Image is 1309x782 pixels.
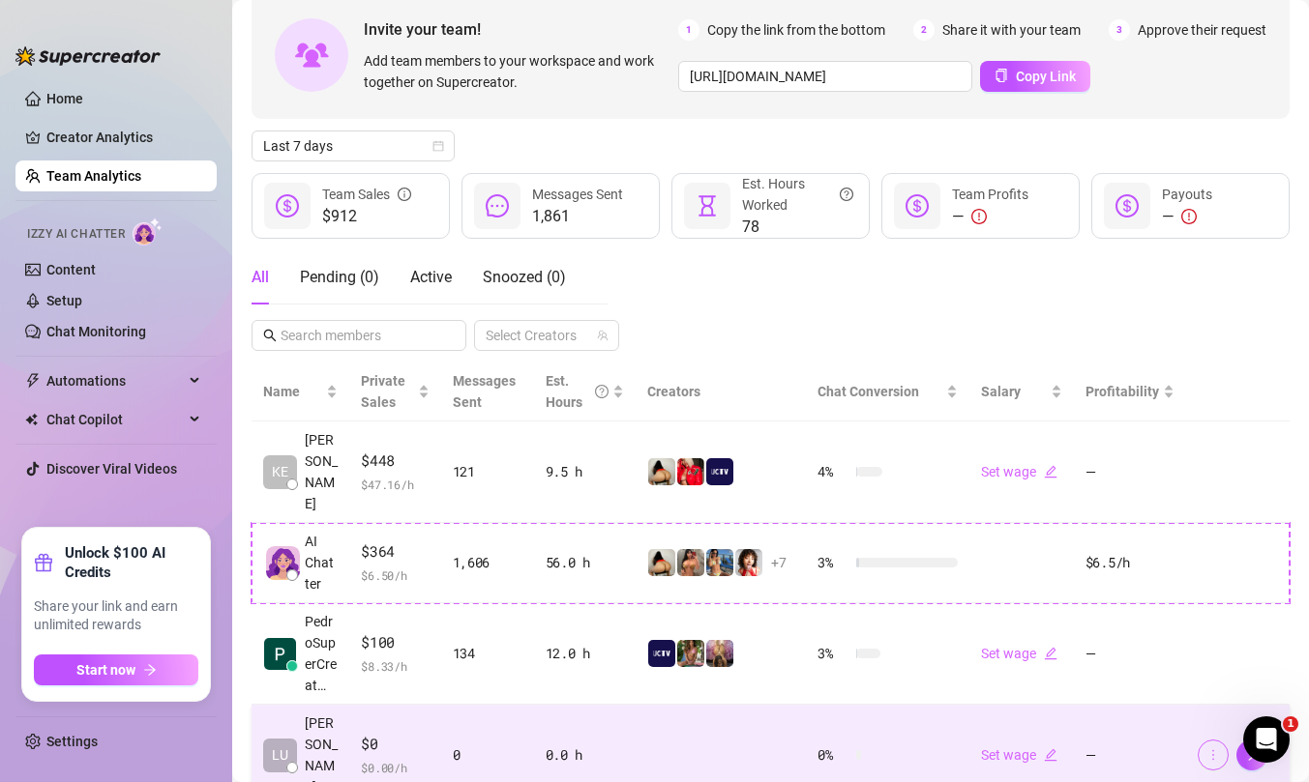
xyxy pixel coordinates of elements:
[361,758,429,777] span: $ 0.00 /h
[76,662,135,678] span: Start now
[1283,716,1298,732] span: 1
[546,552,625,573] div: 56.0 h
[952,187,1028,202] span: Team Profits
[980,61,1090,92] button: Copy Link
[432,140,444,152] span: calendar
[707,19,885,41] span: Copy the link from the bottom
[1016,69,1076,84] span: Copy Link
[364,17,678,42] span: Invite your team!
[742,173,853,216] div: Est. Hours Worked
[46,293,82,308] a: Setup
[532,205,623,228] span: 1,861
[706,549,733,576] img: YadyDiva
[981,646,1057,661] a: Set wageedit
[1044,647,1057,660] span: edit
[696,194,719,217] span: hourglass
[771,552,787,573] span: + 7
[483,268,566,286] span: Snoozed ( 0 )
[46,734,98,749] a: Settings
[906,194,929,217] span: dollar-circle
[252,362,349,421] th: Name
[648,458,675,485] img: Brasileira
[34,597,198,635] span: Share your link and earn unlimited rewards
[546,370,610,413] div: Est. Hours
[361,449,429,473] span: $448
[281,325,439,346] input: Search members
[361,656,429,676] span: $ 8.33 /h
[597,330,609,341] span: team
[46,91,83,106] a: Home
[398,184,411,205] span: info-circle
[1243,716,1290,763] iframe: Intercom live chat
[1138,19,1266,41] span: Approve their request
[361,565,429,585] span: $ 6.50 /h
[1086,384,1159,399] span: Profitability
[1162,187,1212,202] span: Payouts
[546,643,625,664] div: 12.0 h
[305,531,338,594] span: AI Chatter
[706,640,733,667] img: Lucecita
[263,131,443,160] span: Last 7 days
[453,461,522,482] div: 121
[361,540,429,564] span: $364
[818,744,848,766] span: 0 %
[971,209,987,224] span: exclamation-circle
[453,373,516,410] span: Messages Sent
[34,553,53,572] span: gift
[818,461,848,482] span: 4 %
[263,329,277,342] span: search
[305,429,338,514] span: [PERSON_NAME]
[361,631,429,654] span: $100
[46,404,184,435] span: Chat Copilot
[981,464,1057,479] a: Set wageedit
[361,373,405,410] span: Private Sales
[1162,205,1212,228] div: —
[706,458,733,485] img: Uncut
[1044,748,1057,762] span: edit
[742,216,853,239] span: 78
[264,638,296,670] img: PedroSuperCreat…
[735,549,762,576] img: Jessica
[322,205,411,228] span: $912
[648,640,675,667] img: Uncut
[133,217,163,246] img: AI Chatter
[364,50,670,93] span: Add team members to your workspace and work together on Supercreator.
[677,640,704,667] img: Official
[305,611,338,696] span: PedroSuperCreat…
[46,324,146,339] a: Chat Monitoring
[65,543,198,582] strong: Unlock $100 AI Credits
[648,549,675,576] img: Brasileira
[300,266,379,289] div: Pending ( 0 )
[46,365,184,396] span: Automations
[46,168,141,184] a: Team Analytics
[276,194,299,217] span: dollar-circle
[678,19,699,41] span: 1
[263,381,322,402] span: Name
[546,461,625,482] div: 9.5 h
[46,122,201,153] a: Creator Analytics
[143,663,157,677] span: arrow-right
[913,19,935,41] span: 2
[252,266,269,289] div: All
[546,744,625,766] div: 0.0 h
[322,184,411,205] div: Team Sales
[25,413,38,426] img: Chat Copilot
[46,461,177,477] a: Discover Viral Videos
[1181,209,1197,224] span: exclamation-circle
[361,475,429,494] span: $ 47.16 /h
[677,549,704,576] img: Priscilla
[818,552,848,573] span: 3 %
[818,643,848,664] span: 3 %
[25,373,41,389] span: thunderbolt
[532,187,623,202] span: Messages Sent
[46,262,96,277] a: Content
[981,747,1057,763] a: Set wageedit
[1086,552,1175,573] div: $6.5 /h
[486,194,509,217] span: message
[818,384,919,399] span: Chat Conversion
[15,46,161,66] img: logo-BBDzfeDw.svg
[595,370,609,413] span: question-circle
[34,654,198,685] button: Start nowarrow-right
[453,744,522,766] div: 0
[361,733,429,756] span: $0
